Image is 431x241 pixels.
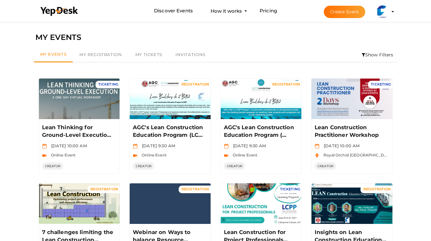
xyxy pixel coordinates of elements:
span: My Events [40,52,67,57]
span: Online Event [48,153,76,157]
a: My Events [34,48,73,62]
img: calendar.svg [315,144,319,149]
img: calendar.svg [133,144,138,149]
div: MY EVENTS [35,31,396,43]
span: [DATE] 9:30 AM [230,143,266,148]
span: Invitations [175,52,206,57]
li: Show Filters [358,48,397,62]
span: My Registration [79,52,122,57]
span: CREATOR [315,162,336,170]
p: Lean Thinking for Ground-Level Execution: A One-Day Virtual Workshop [42,124,115,139]
span: [DATE] 9:30 AM [139,143,175,148]
span: Online Event [139,153,167,157]
img: location.svg [315,153,319,158]
p: AGC's Lean Construction Education Program (LCEP 2.0) (Batch 2) [133,124,206,139]
span: My Tickets [135,52,162,57]
span: CREATOR [42,162,64,170]
a: My Registration [73,48,128,62]
span: CREATOR [133,162,154,170]
img: calendar.svg [224,144,229,149]
img: video-icon.svg [42,153,47,158]
span: Online Event [230,153,258,157]
p: Lean Construction Practitioner Workshop [315,124,388,139]
p: AGC's Lean Construction Education Program ( LCEP 2.0) [224,124,297,139]
button: How it works [209,5,244,17]
span: [DATE] 10:00 AM [48,143,87,148]
img: video-icon.svg [133,153,138,158]
img: calendar.svg [42,144,47,149]
img: video-icon.svg [224,153,229,158]
img: OQF5SOFQ_small.png [376,5,389,18]
span: [DATE] 10:00 AM [321,143,360,148]
a: My Tickets [129,48,169,62]
a: Invitations [169,48,212,62]
a: Pricing [260,5,277,17]
button: Create Event [324,6,366,18]
span: CREATOR [224,162,245,170]
a: Discover Events [154,5,193,17]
